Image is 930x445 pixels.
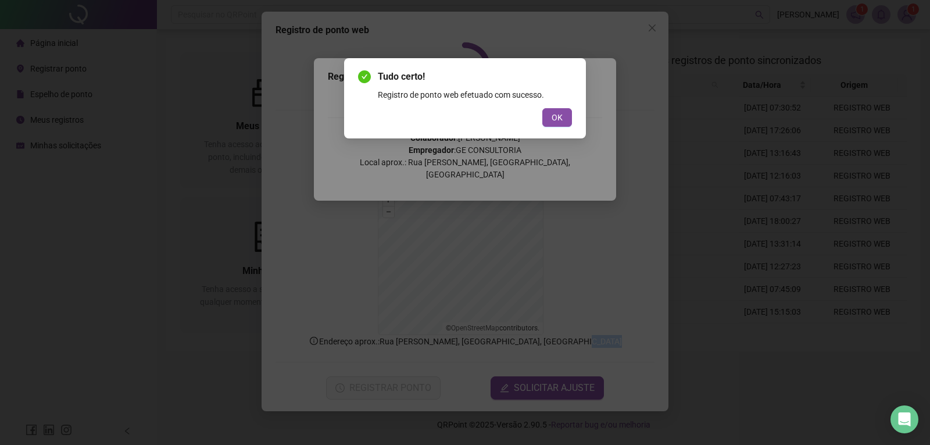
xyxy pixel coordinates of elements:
span: OK [552,111,563,124]
span: Tudo certo! [378,70,572,84]
button: OK [542,108,572,127]
span: check-circle [358,70,371,83]
div: Open Intercom Messenger [890,405,918,433]
div: Registro de ponto web efetuado com sucesso. [378,88,572,101]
